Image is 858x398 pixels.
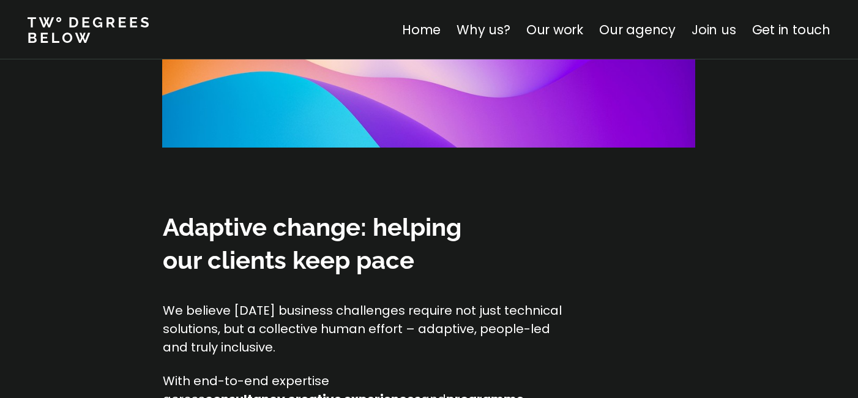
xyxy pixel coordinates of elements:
a: Why us? [457,21,510,39]
a: Our work [526,21,583,39]
a: Join us [692,21,736,39]
a: Get in touch [752,21,830,39]
a: Home [402,21,441,39]
p: We believe [DATE] business challenges require not just technical solutions, but a collective huma... [163,301,566,356]
a: Our agency [599,21,676,39]
span: Adaptive change: helping our clients keep pace [163,212,461,274]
